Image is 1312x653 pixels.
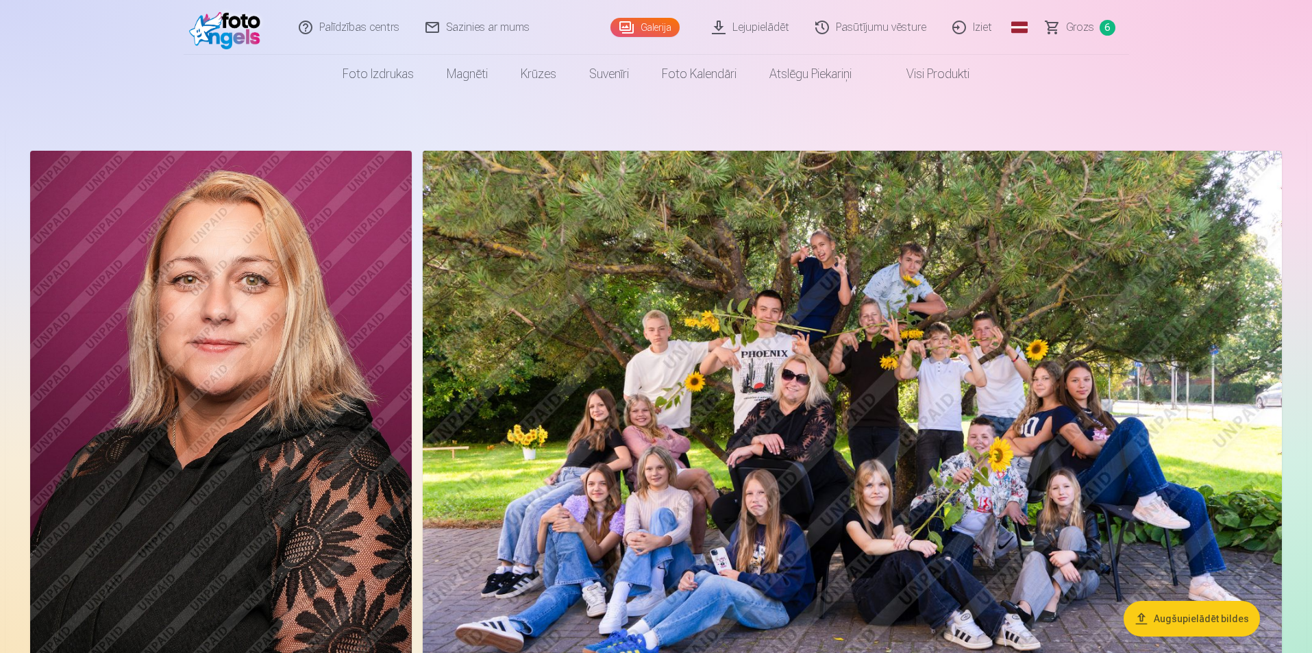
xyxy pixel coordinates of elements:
a: Atslēgu piekariņi [753,55,868,93]
a: Foto izdrukas [326,55,430,93]
a: Foto kalendāri [645,55,753,93]
a: Suvenīri [573,55,645,93]
a: Krūzes [504,55,573,93]
img: /fa1 [189,5,268,49]
a: Visi produkti [868,55,986,93]
span: 6 [1100,20,1115,36]
a: Magnēti [430,55,504,93]
button: Augšupielādēt bildes [1124,601,1260,637]
span: Grozs [1066,19,1094,36]
a: Galerija [610,18,680,37]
